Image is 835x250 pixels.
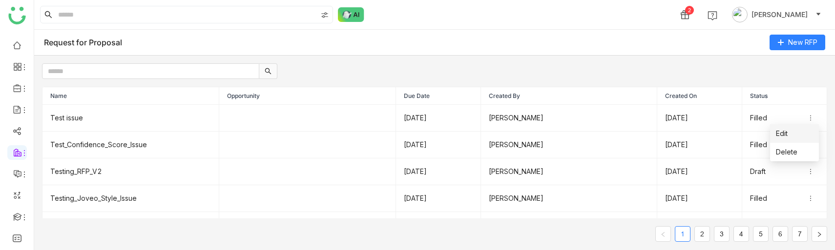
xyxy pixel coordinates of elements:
[812,226,827,242] button: Next Page
[750,139,819,150] div: Filled
[44,38,122,47] div: Request for Proposal
[657,185,742,212] td: [DATE]
[396,87,481,105] th: Due Date
[42,158,219,185] td: Testing_RFP_V2
[481,87,658,105] th: Created By
[481,158,658,185] td: [PERSON_NAME]
[42,132,219,158] td: Test_Confidence_Score_Issue
[675,226,690,242] li: 1
[396,212,481,239] td: [DATE]
[733,226,749,242] li: 4
[751,9,808,20] span: [PERSON_NAME]
[655,226,671,242] button: Previous Page
[714,227,729,241] a: 3
[42,87,219,105] th: Name
[657,158,742,185] td: [DATE]
[396,185,481,212] td: [DATE]
[481,132,658,158] td: [PERSON_NAME]
[770,35,825,50] button: New RFP
[657,105,742,132] td: [DATE]
[481,105,658,132] td: [PERSON_NAME]
[42,212,219,239] td: Testing_Joveo_Directness_Issue
[730,7,823,22] button: [PERSON_NAME]
[685,6,694,15] div: 2
[657,132,742,158] td: [DATE]
[694,226,710,242] li: 2
[657,87,742,105] th: Created On
[750,193,819,204] div: Filled
[742,87,827,105] th: Status
[396,132,481,158] td: [DATE]
[42,185,219,212] td: Testing_Joveo_Style_Issue
[792,226,808,242] li: 7
[338,7,364,22] img: ask-buddy-normal.svg
[219,87,396,105] th: Opportunity
[776,147,797,157] span: Delete
[776,128,788,139] span: Edit
[708,11,717,20] img: help.svg
[773,227,788,241] a: 6
[753,226,769,242] li: 5
[788,37,817,48] span: New RFP
[8,7,26,24] img: logo
[793,227,807,241] a: 7
[396,105,481,132] td: [DATE]
[695,227,710,241] a: 2
[481,212,658,239] td: [PERSON_NAME]
[321,11,329,19] img: search-type.svg
[396,158,481,185] td: [DATE]
[714,226,730,242] li: 3
[734,227,749,241] a: 4
[750,113,819,123] div: Filled
[732,7,748,22] img: avatar
[772,226,788,242] li: 6
[675,227,690,241] a: 1
[753,227,768,241] a: 5
[42,105,219,132] td: Test issue
[481,185,658,212] td: [PERSON_NAME]
[657,212,742,239] td: [DATE]
[750,166,819,177] div: Draft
